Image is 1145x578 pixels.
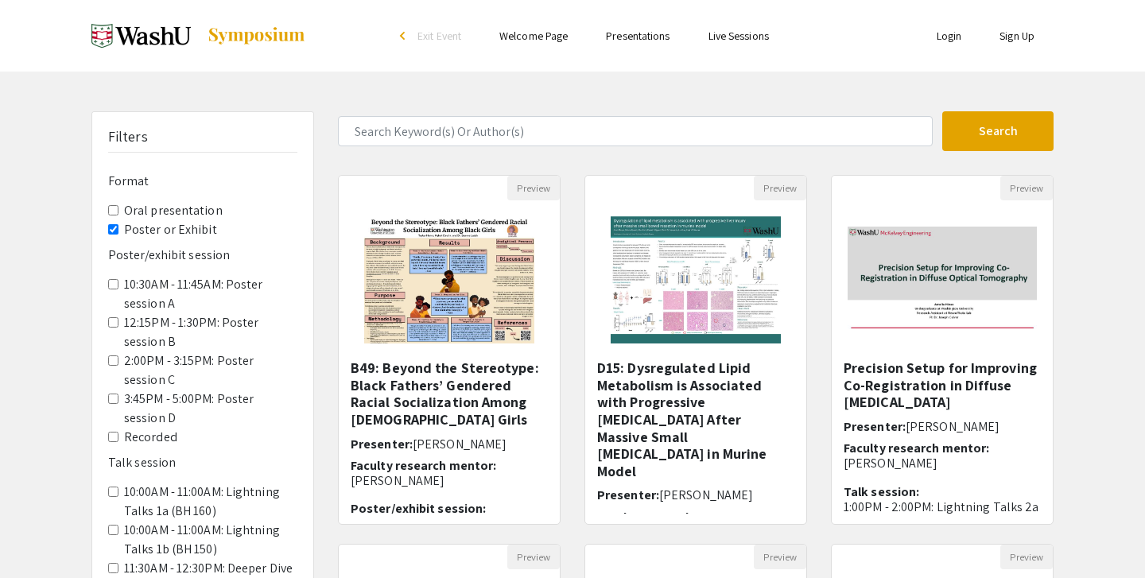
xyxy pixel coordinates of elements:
button: Search [942,111,1054,151]
label: Poster or Exhibit [124,220,217,239]
span: Talk session: [844,483,919,500]
a: Login [937,29,962,43]
div: Open Presentation <p><strong>B49: Beyond the Stereotype: Black Fathers’ Gendered Racial Socializa... [338,175,561,525]
p: [PERSON_NAME] [844,456,1041,471]
h6: Talk session [108,455,297,470]
label: 10:00AM - 11:00AM: Lightning Talks 1b (BH 150) [124,521,297,559]
h5: Precision Setup for Improving Co-Registration in Diffuse [MEDICAL_DATA] [844,359,1041,411]
span: Faculty research mentor: [351,457,496,474]
img: Spring 2025 Undergraduate Research Symposium [91,16,191,56]
div: arrow_back_ios [400,31,409,41]
span: Faculty research mentor: [844,440,989,456]
a: Spring 2025 Undergraduate Research Symposium [91,16,306,56]
button: Preview [507,176,560,200]
input: Search Keyword(s) Or Author(s) [338,116,933,146]
h5: Filters [108,128,148,145]
p: [PERSON_NAME] [351,473,548,488]
a: Sign Up [999,29,1034,43]
h6: Poster/exhibit session [108,247,297,262]
h6: Presenter: [844,419,1041,434]
label: 10:00AM - 11:00AM: Lightning Talks 1a (BH 160) [124,483,297,521]
a: Welcome Page [499,29,568,43]
div: Open Presentation <p><strong style="color: rgb(19, 50, 43);">Precision Setup for Improving Co-Reg... [831,175,1054,525]
label: 10:30AM - 11:45AM: Poster session A [124,275,297,313]
label: 12:15PM - 1:30PM: Poster session B [124,313,297,351]
iframe: Chat [12,506,68,566]
span: Poster/exhibit session: [351,500,486,517]
span: Faculty research mentor: [597,509,743,526]
h6: Presenter: [351,436,548,452]
span: [PERSON_NAME] [906,418,999,435]
h5: D15: Dysregulated Lipid Metabolism is Associated with Progressive [MEDICAL_DATA] After Massive Sm... [597,359,794,479]
a: Presentations [606,29,670,43]
a: Live Sessions [708,29,769,43]
h6: Format [108,173,297,188]
span: Exit Event [417,29,461,43]
label: Oral presentation [124,201,223,220]
label: Recorded [124,428,177,447]
div: Open Presentation <p>D15: Dysregulated Lipid Metabolism is Associated with Progressive Liver Inju... [584,175,807,525]
label: 2:00PM - 3:15PM: Poster session C [124,351,297,390]
h6: Presenter: [597,487,794,502]
button: Preview [1000,176,1053,200]
img: <p>D15: Dysregulated Lipid Metabolism is Associated with Progressive Liver Injury After Massive S... [595,200,796,359]
h5: B49: Beyond the Stereotype: Black Fathers’ Gendered Racial Socialization Among [DEMOGRAPHIC_DATA]... [351,359,548,428]
span: [PERSON_NAME] [659,487,753,503]
button: Preview [507,545,560,569]
button: Preview [754,545,806,569]
img: <p><strong style="color: rgb(19, 50, 43);">Precision Setup for Improving Co-Registration in Diffu... [832,211,1053,349]
p: 1:00PM - 2:00PM: Lightning Talks 2a (BH 160) [844,499,1041,530]
span: [PERSON_NAME] [413,436,507,452]
button: Preview [1000,545,1053,569]
button: Preview [754,176,806,200]
img: <p><strong>B49: Beyond the Stereotype: Black Fathers’ Gendered Racial Socialization Among Black G... [348,200,549,359]
label: 3:45PM - 5:00PM: Poster session D [124,390,297,428]
img: Symposium by ForagerOne [207,26,306,45]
